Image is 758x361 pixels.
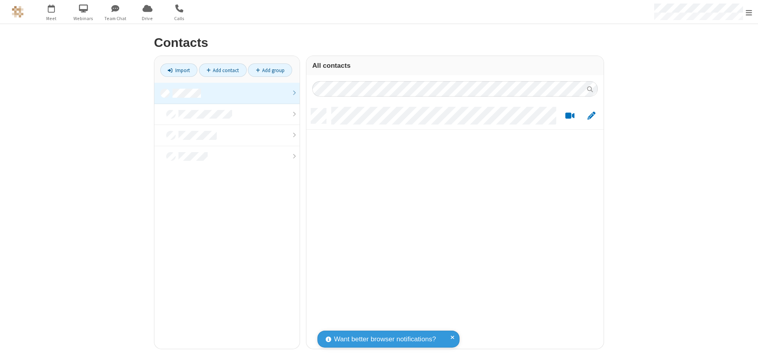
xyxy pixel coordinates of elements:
span: Team Chat [101,15,130,22]
a: Add group [248,63,292,77]
div: grid [306,102,604,349]
button: Edit [584,111,599,121]
h3: All contacts [312,62,598,69]
span: Webinars [69,15,98,22]
a: Add contact [199,63,247,77]
span: Meet [37,15,66,22]
span: Drive [133,15,162,22]
h2: Contacts [154,36,604,50]
a: Import [160,63,197,77]
button: Start a video meeting [562,111,578,121]
img: QA Selenium DO NOT DELETE OR CHANGE [12,6,24,18]
span: Calls [165,15,194,22]
span: Want better browser notifications? [334,334,436,344]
